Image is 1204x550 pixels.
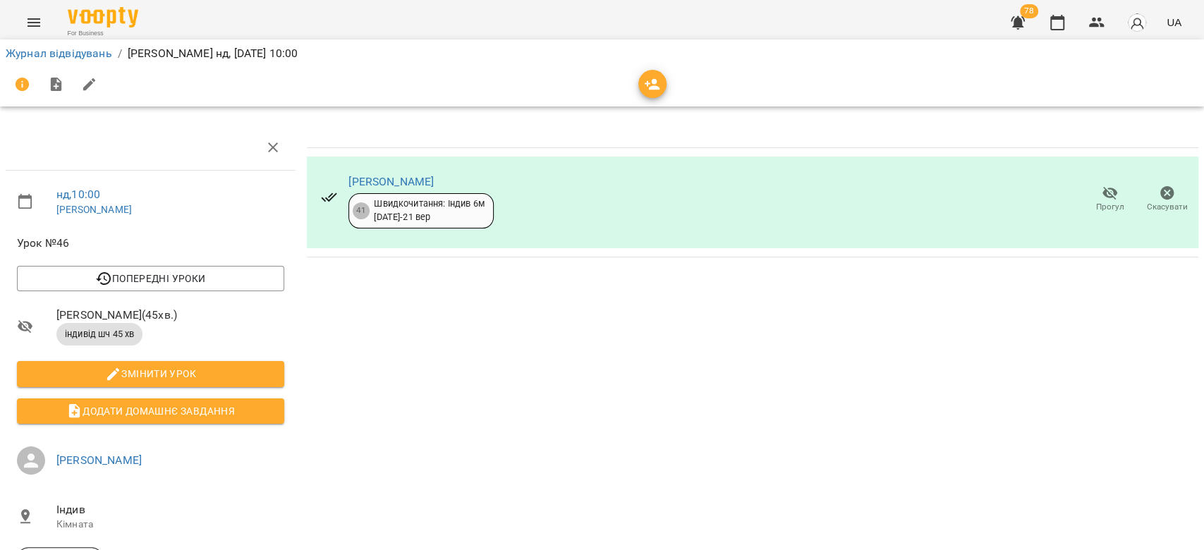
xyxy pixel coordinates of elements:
[1147,201,1188,213] span: Скасувати
[28,270,273,287] span: Попередні уроки
[6,47,112,60] a: Журнал відвідувань
[1127,13,1147,32] img: avatar_s.png
[56,328,142,341] span: індивід шч 45 хв
[28,403,273,420] span: Додати домашнє завдання
[118,45,122,62] li: /
[56,518,284,532] p: Кімната
[68,7,138,28] img: Voopty Logo
[56,501,284,518] span: Індив
[17,398,284,424] button: Додати домашнє завдання
[56,204,132,215] a: [PERSON_NAME]
[1081,180,1138,219] button: Прогул
[17,235,284,252] span: Урок №46
[128,45,298,62] p: [PERSON_NAME] нд, [DATE] 10:00
[17,6,51,39] button: Menu
[353,202,370,219] div: 41
[28,365,273,382] span: Змінити урок
[348,175,434,188] a: [PERSON_NAME]
[1167,15,1181,30] span: UA
[6,45,1198,62] nav: breadcrumb
[56,188,100,201] a: нд , 10:00
[1020,4,1038,18] span: 78
[17,361,284,386] button: Змінити урок
[17,266,284,291] button: Попередні уроки
[1138,180,1196,219] button: Скасувати
[1161,9,1187,35] button: UA
[56,453,142,467] a: [PERSON_NAME]
[374,197,484,224] div: Швидкочитання: Індив 6м [DATE] - 21 вер
[56,307,284,324] span: [PERSON_NAME] ( 45 хв. )
[68,29,138,38] span: For Business
[1096,201,1124,213] span: Прогул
